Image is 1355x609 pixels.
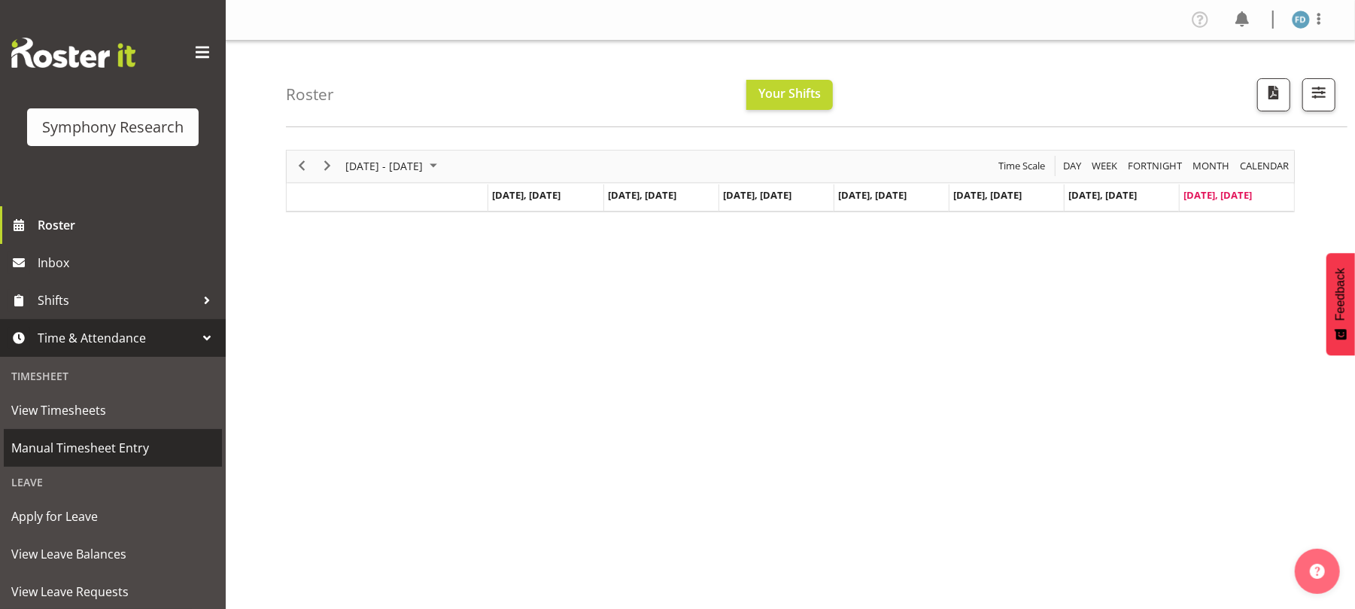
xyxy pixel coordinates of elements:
span: Roster [38,214,218,236]
button: Time Scale [996,157,1048,175]
a: Manual Timesheet Entry [4,429,222,467]
a: View Timesheets [4,391,222,429]
button: Your Shifts [746,80,833,110]
span: [DATE], [DATE] [953,188,1022,202]
a: View Leave Balances [4,535,222,573]
span: [DATE], [DATE] [1068,188,1137,202]
span: View Leave Requests [11,580,214,603]
span: Your Shifts [758,85,821,102]
div: August 04 - 10, 2025 [340,151,446,182]
span: Manual Timesheet Entry [11,437,214,459]
h4: Roster [286,86,334,103]
span: [DATE], [DATE] [1183,188,1252,202]
span: Inbox [38,251,218,274]
span: Time & Attendance [38,327,196,349]
span: Month [1191,157,1231,175]
span: [DATE], [DATE] [608,188,676,202]
button: Feedback - Show survey [1326,253,1355,355]
button: Timeline Month [1190,157,1232,175]
span: [DATE], [DATE] [723,188,791,202]
button: Download a PDF of the roster according to the set date range. [1257,78,1290,111]
button: Timeline Week [1089,157,1120,175]
span: [DATE], [DATE] [838,188,907,202]
span: Shifts [38,289,196,312]
button: August 2025 [343,157,444,175]
div: Timesheet [4,361,222,391]
button: Filter Shifts [1302,78,1335,111]
div: next period [314,151,340,182]
span: Fortnight [1126,157,1183,175]
div: Timeline Week of August 10, 2025 [286,150,1295,212]
img: help-xxl-2.png [1310,564,1325,579]
div: previous period [289,151,314,182]
span: Week [1090,157,1119,175]
span: calendar [1238,157,1290,175]
span: View Leave Balances [11,543,214,565]
button: Next [317,157,338,175]
button: Timeline Day [1061,157,1084,175]
span: Time Scale [997,157,1047,175]
span: [DATE] - [DATE] [344,157,424,175]
div: Leave [4,467,222,498]
span: Feedback [1334,268,1347,321]
a: Apply for Leave [4,498,222,535]
span: [DATE], [DATE] [492,188,561,202]
span: View Timesheets [11,399,214,422]
div: Symphony Research [42,116,184,139]
img: Rosterit website logo [11,38,135,68]
span: Apply for Leave [11,505,214,528]
button: Previous [292,157,312,175]
button: Fortnight [1126,157,1185,175]
button: Month [1238,157,1292,175]
img: foziah-dean1868.jpg [1292,11,1310,29]
span: Day [1062,157,1083,175]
